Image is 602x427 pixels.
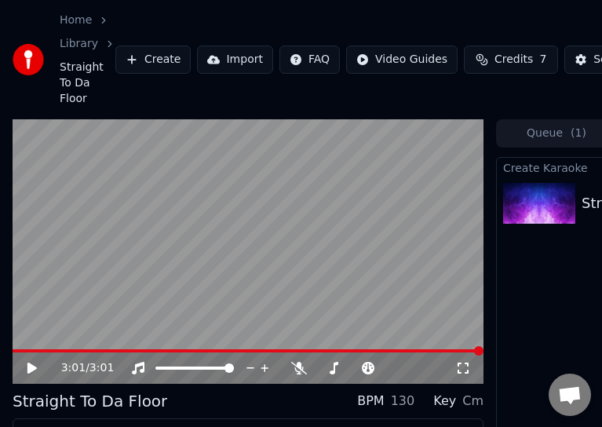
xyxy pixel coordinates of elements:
span: 7 [539,52,546,68]
span: 3:01 [89,360,114,376]
nav: breadcrumb [60,13,115,107]
button: Credits7 [464,46,558,74]
button: Import [197,46,272,74]
span: 3:01 [61,360,86,376]
div: Straight To Da Floor [13,390,167,412]
span: Straight To Da Floor [60,60,115,107]
div: Cm [462,392,483,411]
button: FAQ [279,46,340,74]
a: Library [60,36,98,52]
img: youka [13,44,44,75]
button: Video Guides [346,46,458,74]
div: BPM [357,392,384,411]
div: / [61,360,99,376]
div: 130 [391,392,415,411]
a: Home [60,13,92,28]
a: Open chat [549,374,591,416]
button: Create [115,46,192,74]
span: ( 1 ) [571,126,586,141]
div: Key [433,392,456,411]
span: Credits [494,52,533,68]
